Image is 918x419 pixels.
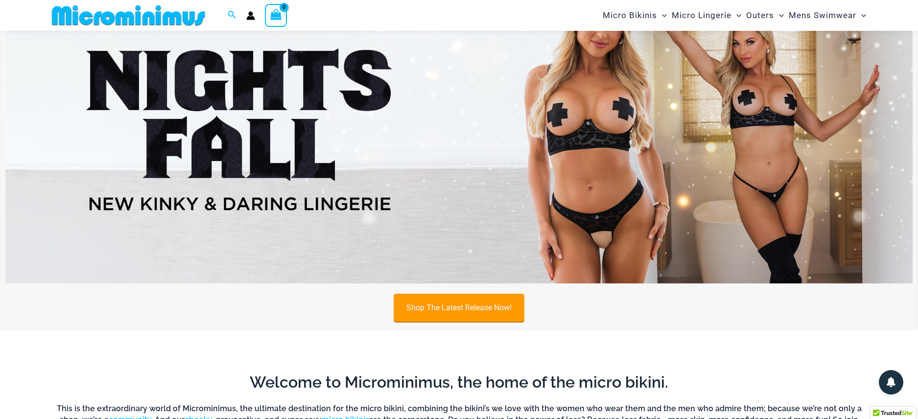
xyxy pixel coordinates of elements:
[746,3,774,28] span: Outers
[599,1,871,29] nav: Site Navigation
[265,4,287,26] a: View Shopping Cart, empty
[672,3,731,28] span: Micro Lingerie
[731,3,741,28] span: Menu Toggle
[856,3,866,28] span: Menu Toggle
[48,4,209,26] img: MM SHOP LOGO FLAT
[228,9,236,22] a: Search icon link
[657,3,667,28] span: Menu Toggle
[786,3,869,28] a: Mens SwimwearMenu ToggleMenu Toggle
[603,3,657,28] span: Micro Bikinis
[669,3,744,28] a: Micro LingerieMenu ToggleMenu Toggle
[600,3,669,28] a: Micro BikinisMenu ToggleMenu Toggle
[774,3,784,28] span: Menu Toggle
[744,3,786,28] a: OutersMenu ToggleMenu Toggle
[394,294,524,322] a: Shop The Latest Release Now!
[789,3,856,28] span: Mens Swimwear
[55,372,863,393] h2: Welcome to Microminimus, the home of the micro bikini.
[246,11,255,20] a: Account icon link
